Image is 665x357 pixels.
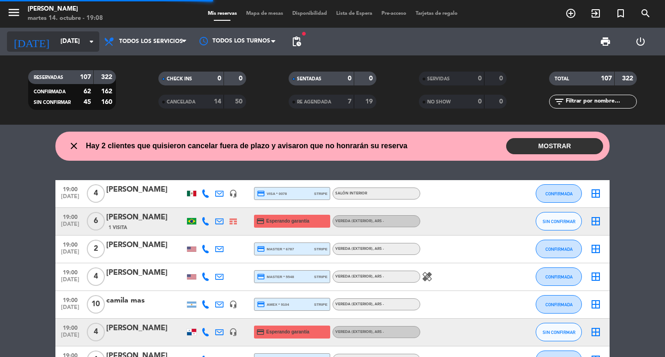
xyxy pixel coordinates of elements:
[332,11,377,16] span: Lista de Espera
[478,98,482,105] strong: 0
[167,77,192,81] span: CHECK INS
[554,96,565,107] i: filter_list
[59,194,82,204] span: [DATE]
[422,271,433,282] i: healing
[545,247,573,252] span: CONFIRMADA
[536,240,582,258] button: CONFIRMADA
[59,183,82,194] span: 19:00
[411,11,462,16] span: Tarjetas de regalo
[478,75,482,82] strong: 0
[34,75,63,80] span: RESERVADAS
[348,75,351,82] strong: 0
[377,11,411,16] span: Pre-acceso
[266,218,309,225] span: Esperando garantía
[28,14,103,23] div: martes 14. octubre - 19:08
[101,88,114,95] strong: 162
[106,267,185,279] div: [PERSON_NAME]
[119,38,183,45] span: Todos los servicios
[239,75,244,82] strong: 0
[565,8,576,19] i: add_circle_outline
[256,328,265,336] i: credit_card
[59,322,82,333] span: 19:00
[601,75,612,82] strong: 107
[59,221,82,232] span: [DATE]
[590,188,601,199] i: border_all
[623,28,658,55] div: LOG OUT
[545,274,573,279] span: CONFIRMADA
[257,300,265,309] i: credit_card
[106,239,185,251] div: [PERSON_NAME]
[34,90,66,94] span: CONFIRMADA
[84,99,91,105] strong: 45
[87,184,105,203] span: 4
[203,11,242,16] span: Mis reservas
[229,300,237,309] i: headset_mic
[167,100,195,104] span: CANCELADA
[590,243,601,254] i: border_all
[373,303,384,306] span: , ARS -
[335,247,384,251] span: Vereda (EXTERIOR)
[257,245,294,253] span: master * 6787
[257,189,287,198] span: visa * 0078
[257,189,265,198] i: credit_card
[59,332,82,343] span: [DATE]
[427,77,450,81] span: SERVIDAS
[101,99,114,105] strong: 160
[235,98,244,105] strong: 50
[536,323,582,341] button: SIN CONFIRMAR
[106,212,185,224] div: [PERSON_NAME]
[7,6,21,19] i: menu
[87,323,105,341] span: 4
[109,224,127,231] span: 1 Visita
[101,74,114,80] strong: 322
[59,239,82,249] span: 19:00
[635,36,646,47] i: power_settings_new
[257,272,265,281] i: credit_card
[543,219,575,224] span: SIN CONFIRMAR
[314,302,327,308] span: stripe
[335,219,384,223] span: Vereda (EXTERIOR)
[257,245,265,253] i: credit_card
[288,11,332,16] span: Disponibilidad
[590,216,601,227] i: border_all
[86,36,97,47] i: arrow_drop_down
[106,184,185,196] div: [PERSON_NAME]
[536,267,582,286] button: CONFIRMADA
[256,217,265,225] i: credit_card
[499,98,505,105] strong: 0
[536,212,582,230] button: SIN CONFIRMAR
[314,274,327,280] span: stripe
[218,75,221,82] strong: 0
[229,189,237,198] i: headset_mic
[536,184,582,203] button: CONFIRMADA
[242,11,288,16] span: Mapa de mesas
[506,138,603,154] button: MOSTRAR
[369,75,375,82] strong: 0
[257,272,294,281] span: master * 5548
[68,140,79,151] i: close
[301,31,307,36] span: fiber_manual_record
[348,98,351,105] strong: 7
[59,294,82,305] span: 19:00
[257,300,289,309] span: amex * 9104
[545,302,573,307] span: CONFIRMADA
[106,295,185,307] div: camila mas
[59,277,82,287] span: [DATE]
[543,330,575,335] span: SIN CONFIRMAR
[335,330,384,334] span: Vereda (EXTERIOR)
[565,97,636,107] input: Filtrar por nombre...
[86,140,407,152] span: Hay 2 clientes que quisieron cancelar fuera de plazo y avisaron que no honrarán su reserva
[590,8,601,19] i: exit_to_app
[314,191,327,197] span: stripe
[59,211,82,222] span: 19:00
[80,74,91,80] strong: 107
[499,75,505,82] strong: 0
[373,219,384,223] span: , ARS -
[59,266,82,277] span: 19:00
[87,267,105,286] span: 4
[266,328,309,336] span: Esperando garantía
[590,299,601,310] i: border_all
[365,98,375,105] strong: 19
[590,271,601,282] i: border_all
[214,98,221,105] strong: 14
